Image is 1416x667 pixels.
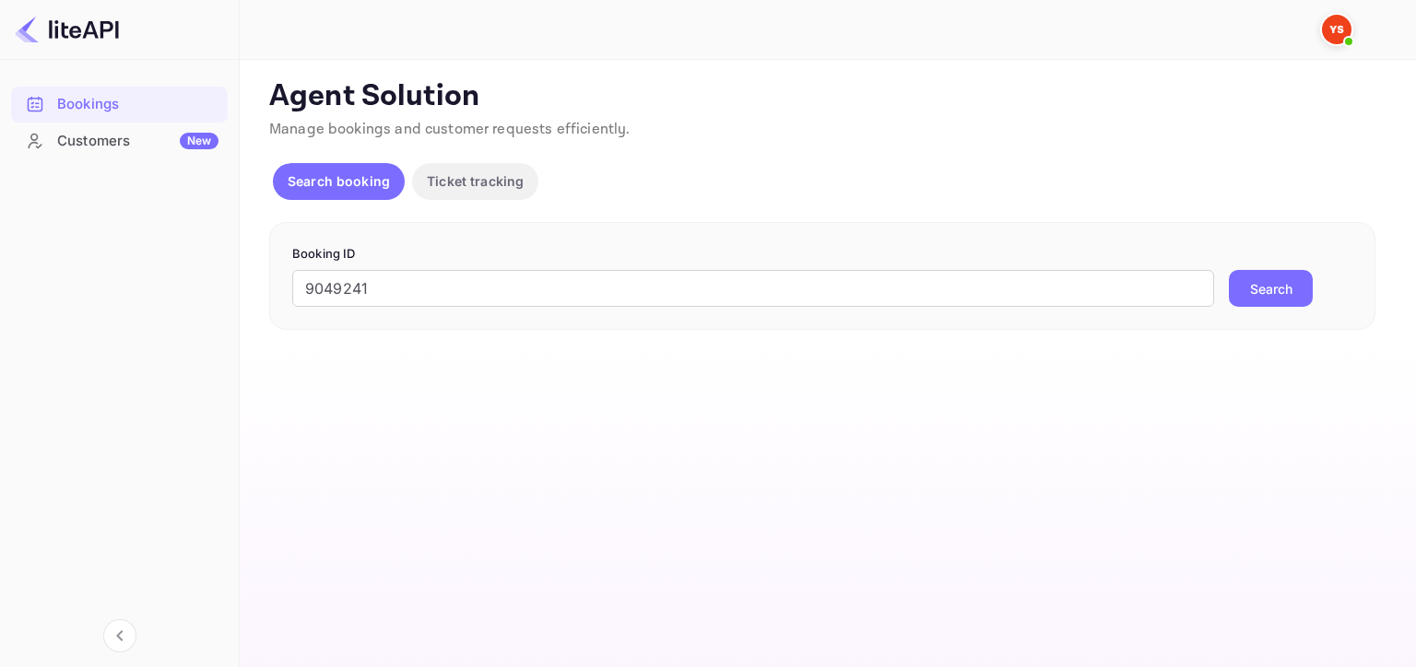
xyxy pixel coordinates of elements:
div: Customers [57,131,218,152]
p: Agent Solution [269,78,1383,115]
div: CustomersNew [11,123,228,159]
img: Yandex Support [1322,15,1351,44]
span: Manage bookings and customer requests efficiently. [269,120,631,139]
p: Ticket tracking [427,171,524,191]
input: Enter Booking ID (e.g., 63782194) [292,270,1214,307]
p: Search booking [288,171,390,191]
a: CustomersNew [11,123,228,158]
a: Bookings [11,87,228,121]
div: Bookings [11,87,228,123]
button: Collapse navigation [103,619,136,652]
img: LiteAPI logo [15,15,119,44]
div: New [180,133,218,149]
button: Search [1229,270,1313,307]
p: Booking ID [292,245,1352,263]
div: Bookings [57,94,218,115]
